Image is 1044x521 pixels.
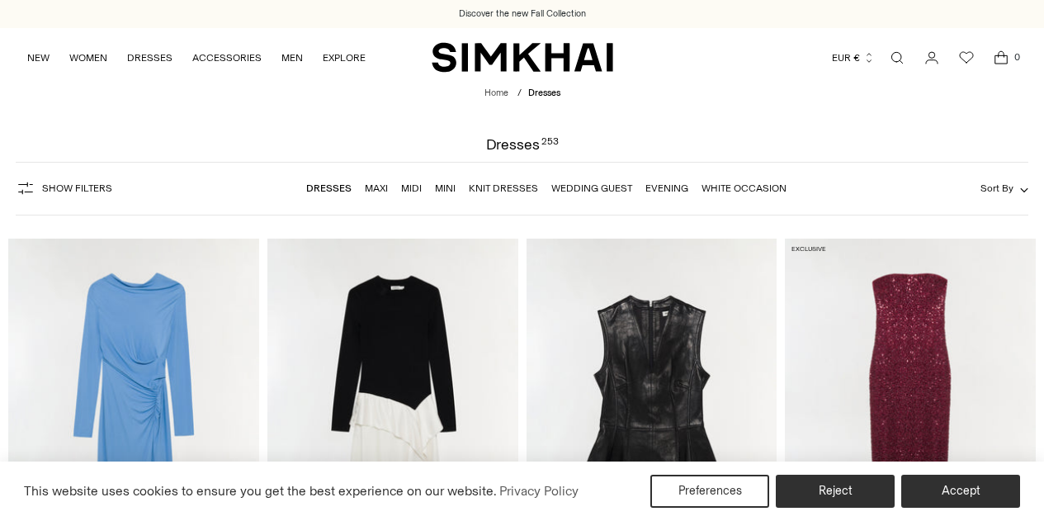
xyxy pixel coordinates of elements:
button: Reject [776,475,895,508]
span: Sort By [980,182,1013,194]
span: Dresses [528,88,560,98]
a: Knit Dresses [469,182,538,194]
a: Wishlist [950,41,983,74]
a: Go to the account page [915,41,948,74]
button: Sort By [980,179,1028,197]
a: EXPLORE [323,40,366,76]
a: Wedding Guest [551,182,632,194]
a: Mini [435,182,456,194]
a: Privacy Policy (opens in a new tab) [497,479,581,504]
a: SIMKHAI [432,41,613,73]
a: Open search modal [881,41,914,74]
button: Show Filters [16,175,112,201]
h1: Dresses [486,137,559,152]
nav: Linked collections [306,171,787,206]
span: This website uses cookies to ensure you get the best experience on our website. [24,483,497,499]
a: Maxi [365,182,388,194]
a: ACCESSORIES [192,40,262,76]
a: Home [484,88,508,98]
a: DRESSES [127,40,172,76]
button: Accept [901,475,1020,508]
a: Dresses [306,182,352,194]
button: Preferences [650,475,769,508]
nav: breadcrumbs [484,87,560,101]
span: 0 [1009,50,1024,64]
a: NEW [27,40,50,76]
a: WOMEN [69,40,107,76]
a: Evening [645,182,688,194]
a: Open cart modal [985,41,1018,74]
div: 253 [541,137,559,152]
a: Discover the new Fall Collection [459,7,586,21]
a: Midi [401,182,422,194]
span: Show Filters [42,182,112,194]
a: MEN [281,40,303,76]
button: EUR € [832,40,875,76]
a: White Occasion [702,182,787,194]
div: / [517,87,522,101]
